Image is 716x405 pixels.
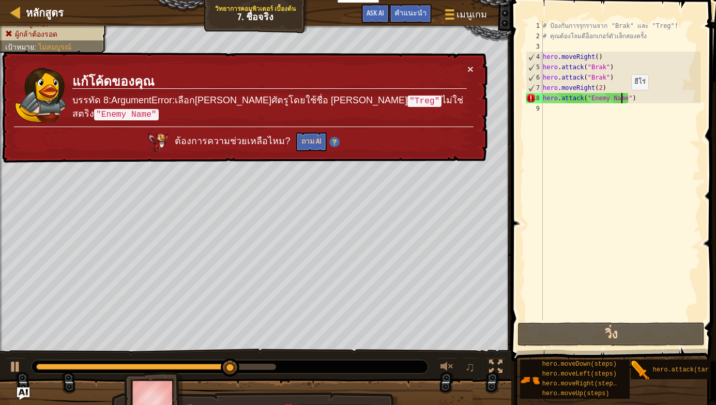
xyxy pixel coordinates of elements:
[542,370,617,378] span: hero.moveLeft(steps)
[542,390,610,397] span: hero.moveUp(steps)
[72,94,467,121] p: บรรทัด 8:ArgumentError:เลือก[PERSON_NAME]ศัตรูโดยใช้ชื่อ [PERSON_NAME] ไม่ใช่ สตริง
[526,31,543,41] div: 2
[394,8,426,18] span: คำแนะนำ
[526,21,543,31] div: 1
[526,103,543,114] div: 9
[526,93,543,103] div: 8
[5,29,99,39] li: ผู้กล้าต้องรอด
[175,136,293,146] span: ต้องการความช่วยเหลือไหม?
[361,4,389,23] button: Ask AI
[38,43,71,51] span: ไม่สมบูรณ์
[329,137,340,147] img: Hint
[517,322,704,346] button: วิ่ง
[437,4,493,28] button: เมนูเกม
[367,8,384,18] span: Ask AI
[148,133,169,151] img: AI
[526,62,543,72] div: 5
[520,370,540,390] img: portrait.png
[437,357,458,379] button: ปรับระดับเสียง
[296,132,327,151] button: ถาม AI
[72,74,467,89] h3: แก้โค้ดของคุณ
[14,67,66,123] img: duck_illia.png
[542,380,620,387] span: hero.moveRight(steps)
[526,52,543,62] div: 4
[634,78,646,86] code: ฮีโร่
[463,357,480,379] button: ♫
[465,359,475,375] span: ♫
[456,8,487,21] span: เมนูเกม
[526,83,543,93] div: 7
[94,109,159,120] code: "Enemy Name"
[34,43,38,51] span: :
[17,387,29,400] button: Ask AI
[5,43,34,51] span: เป้าหมาย
[526,41,543,52] div: 3
[407,96,441,107] code: "Treg"
[485,357,506,379] button: สลับเป็นเต็มจอ
[21,6,64,20] a: หลักสูตร
[526,72,543,83] div: 6
[467,64,474,74] button: ×
[26,6,64,20] span: หลักสูตร
[5,357,26,379] button: Ctrl + P: Play
[542,361,617,368] span: hero.moveDown(steps)
[631,361,650,380] img: portrait.png
[15,30,57,38] span: ผู้กล้าต้องรอด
